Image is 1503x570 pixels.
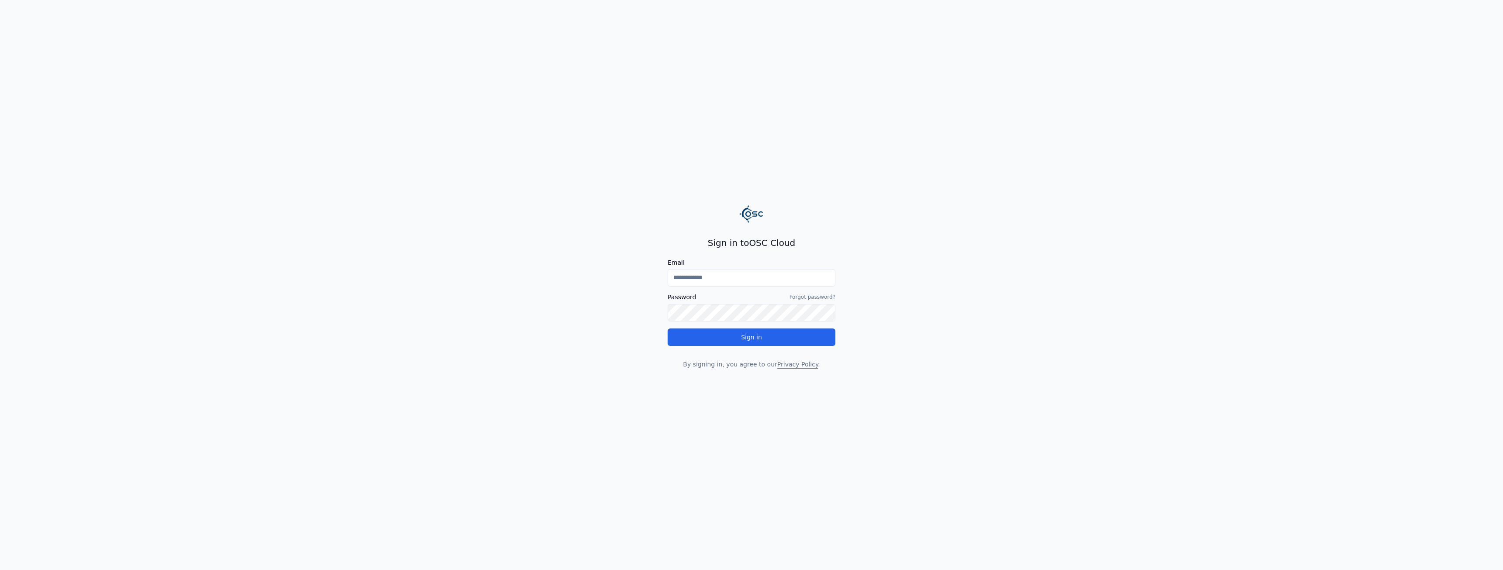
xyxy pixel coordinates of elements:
[739,202,764,226] img: Logo
[790,294,835,301] a: Forgot password?
[668,294,696,300] label: Password
[668,259,835,266] label: Email
[777,361,818,368] a: Privacy Policy
[668,237,835,249] h2: Sign in to OSC Cloud
[668,328,835,346] button: Sign in
[668,360,835,369] p: By signing in, you agree to our .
